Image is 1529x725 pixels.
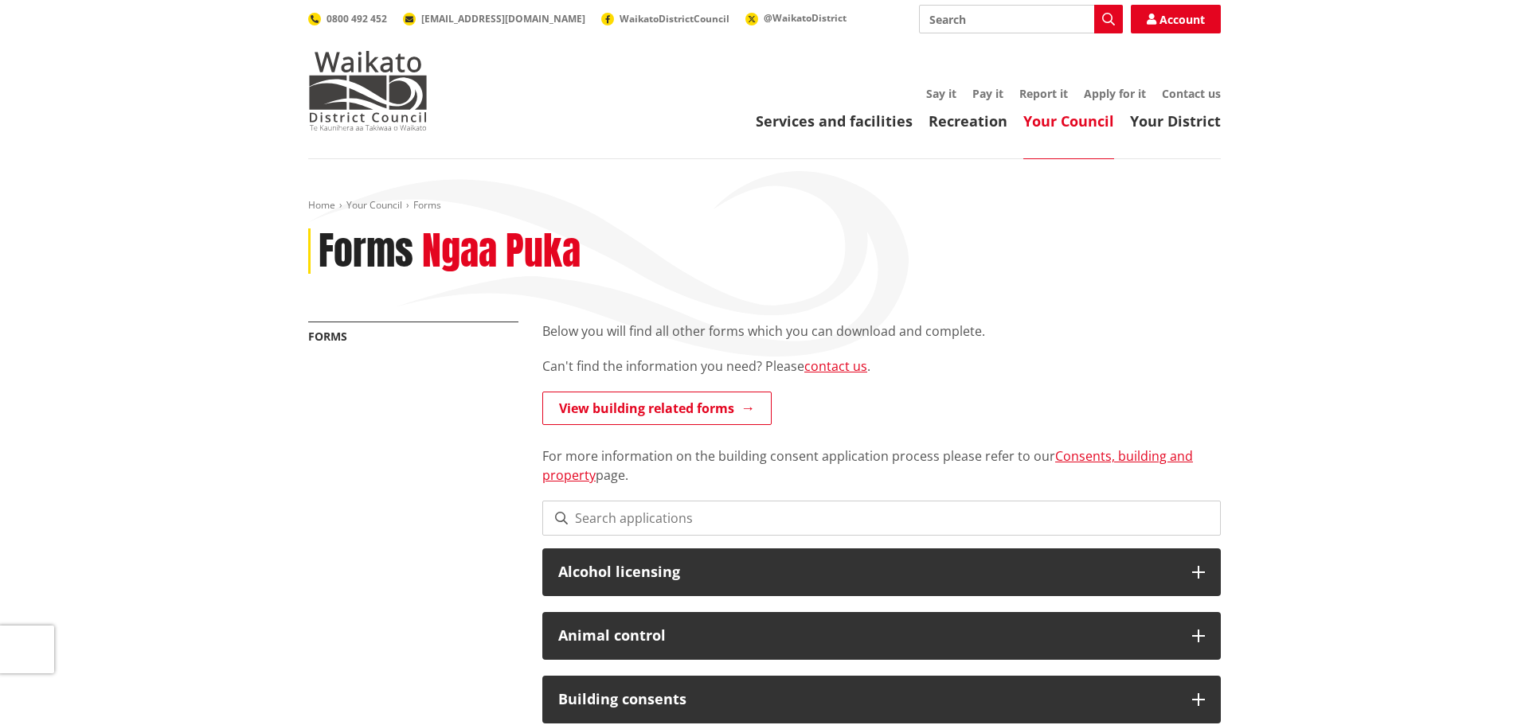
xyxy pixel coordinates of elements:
[756,111,913,131] a: Services and facilities
[919,5,1123,33] input: Search input
[1130,111,1221,131] a: Your District
[601,12,729,25] a: WaikatoDistrictCouncil
[764,11,847,25] span: @WaikatoDistrict
[929,111,1007,131] a: Recreation
[620,12,729,25] span: WaikatoDistrictCouncil
[804,357,867,375] a: contact us
[413,198,441,212] span: Forms
[403,12,585,25] a: [EMAIL_ADDRESS][DOMAIN_NAME]
[1131,5,1221,33] a: Account
[542,357,1221,376] p: Can't find the information you need? Please .
[542,427,1221,485] p: For more information on the building consent application process please refer to our page.
[327,12,387,25] span: 0800 492 452
[1162,86,1221,101] a: Contact us
[308,199,1221,212] nav: breadcrumb
[308,51,428,131] img: Waikato District Council - Te Kaunihera aa Takiwaa o Waikato
[308,329,347,344] a: Forms
[558,628,1176,644] h3: Animal control
[558,564,1176,580] h3: Alcohol licensing
[1023,111,1114,131] a: Your Council
[745,11,847,25] a: @WaikatoDistrict
[1084,86,1146,101] a: Apply for it
[319,228,413,275] h1: Forms
[558,692,1176,707] h3: Building consents
[542,501,1221,536] input: Search applications
[542,447,1193,484] a: Consents, building and property
[972,86,1003,101] a: Pay it
[542,392,772,425] a: View building related forms
[542,322,1221,341] p: Below you will find all other forms which you can download and complete.
[422,228,581,275] h2: Ngaa Puka
[308,12,387,25] a: 0800 492 452
[1456,658,1513,715] iframe: Messenger Launcher
[308,198,335,212] a: Home
[346,198,402,212] a: Your Council
[421,12,585,25] span: [EMAIL_ADDRESS][DOMAIN_NAME]
[926,86,956,101] a: Say it
[1019,86,1068,101] a: Report it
